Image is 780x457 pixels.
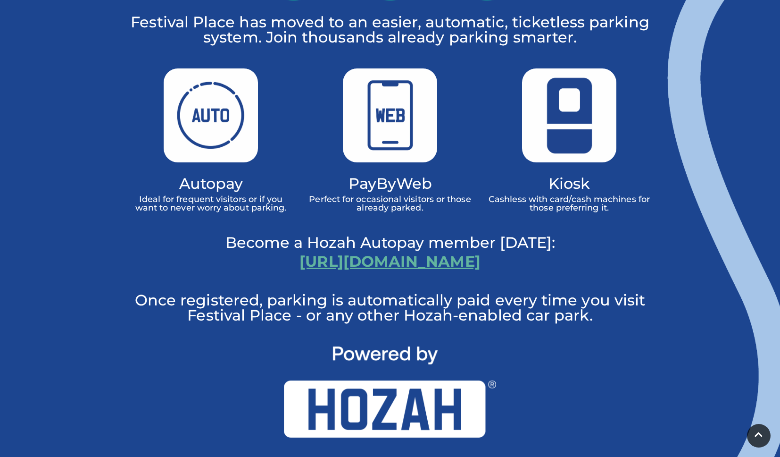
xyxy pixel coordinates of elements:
h4: Autopay [128,177,293,190]
p: Ideal for frequent visitors or if you want to never worry about parking. [128,195,293,212]
p: Festival Place has moved to an easier, automatic, ticketless parking system. Join thousands alrea... [128,15,652,45]
a: [URL][DOMAIN_NAME] [299,252,480,271]
p: Once registered, parking is automatically paid every time you visit Festival Place - or any other... [128,293,652,323]
h4: Kiosk [487,177,652,190]
h4: Become a Hozah Autopay member [DATE]: [128,236,652,249]
h4: PayByWeb [307,177,473,190]
p: Perfect for occasional visitors or those already parked. [307,195,473,212]
p: Cashless with card/cash machines for those preferring it. [487,195,652,212]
